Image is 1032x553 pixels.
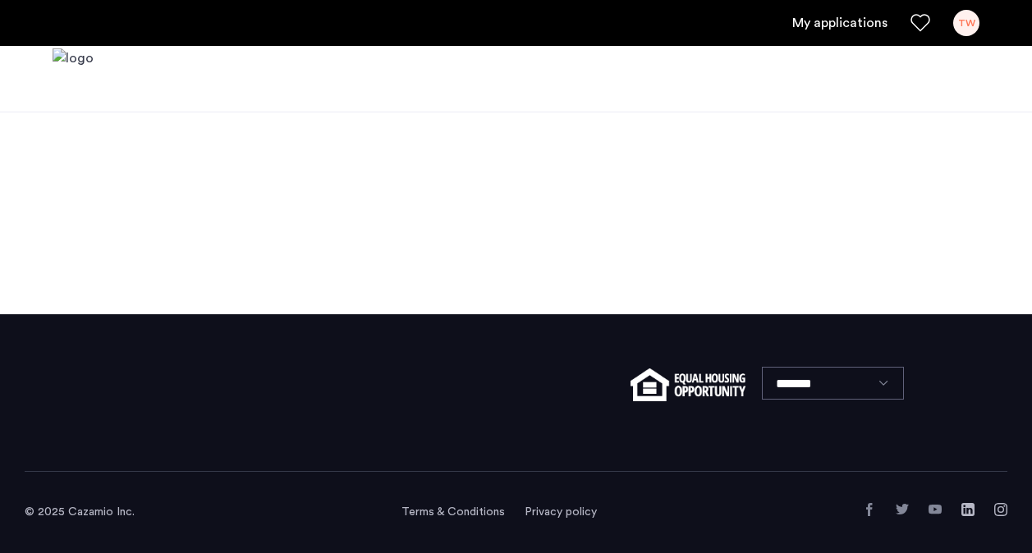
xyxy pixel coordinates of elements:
[631,368,745,401] img: equal-housing.png
[25,506,135,518] span: © 2025 Cazamio Inc.
[994,503,1007,516] a: Instagram
[961,503,975,516] a: LinkedIn
[762,367,904,400] select: Language select
[953,10,979,36] div: TW
[863,503,876,516] a: Facebook
[53,48,94,110] a: Cazamio logo
[401,504,505,520] a: Terms and conditions
[896,503,909,516] a: Twitter
[910,13,930,33] a: Favorites
[792,13,888,33] a: My application
[53,48,94,110] img: logo
[929,503,942,516] a: YouTube
[525,504,597,520] a: Privacy policy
